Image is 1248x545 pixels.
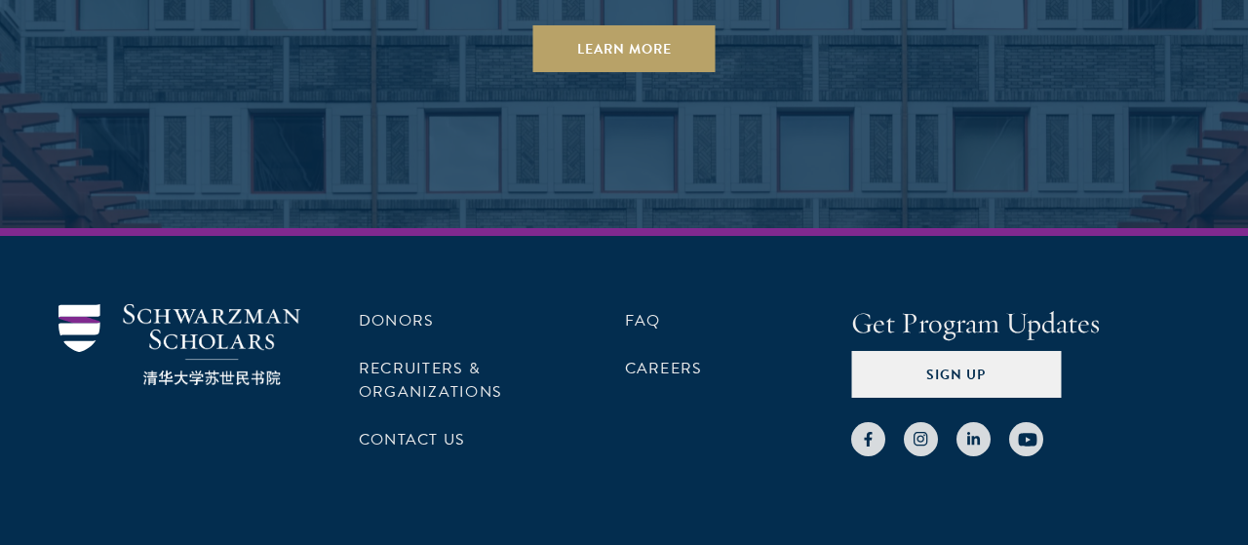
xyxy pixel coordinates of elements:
button: Sign Up [851,351,1061,398]
img: Schwarzman Scholars [58,304,300,385]
a: Careers [625,357,703,380]
a: Learn More [533,25,716,72]
a: Recruiters & Organizations [359,357,502,404]
h4: Get Program Updates [851,304,1189,343]
a: Contact Us [359,428,465,451]
a: FAQ [625,309,661,332]
a: Donors [359,309,434,332]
